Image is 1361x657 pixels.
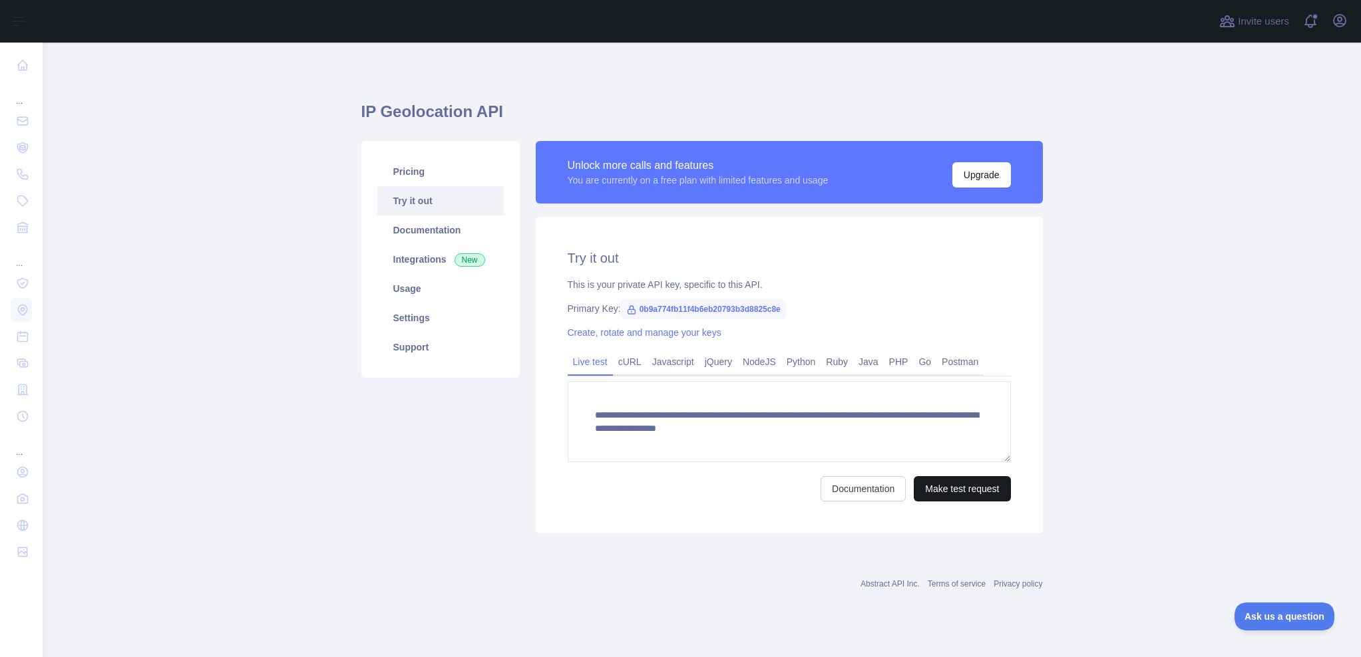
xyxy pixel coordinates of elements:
[913,351,936,372] a: Go
[914,476,1010,501] button: Make test request
[568,351,613,372] a: Live test
[1217,11,1292,32] button: Invite users
[928,579,986,589] a: Terms of service
[1235,602,1334,630] iframe: Toggle Customer Support
[361,101,1043,133] h1: IP Geolocation API
[377,186,504,215] a: Try it out
[884,351,914,372] a: PHP
[377,274,504,303] a: Usage
[11,431,32,458] div: ...
[952,162,1011,188] button: Upgrade
[568,174,829,187] div: You are currently on a free plan with limited features and usage
[11,242,32,269] div: ...
[568,249,1011,267] h2: Try it out
[861,579,920,589] a: Abstract API Inc.
[821,351,853,372] a: Ruby
[994,579,1042,589] a: Privacy policy
[647,351,699,372] a: Javascript
[568,302,1011,315] div: Primary Key:
[621,299,786,319] span: 0b9a774fb11f4b6eb20793b3d8825c8e
[936,351,984,372] a: Postman
[568,158,829,174] div: Unlock more calls and features
[377,245,504,274] a: Integrations New
[377,332,504,362] a: Support
[568,327,721,338] a: Create, rotate and manage your keys
[11,80,32,106] div: ...
[377,303,504,332] a: Settings
[821,476,906,501] a: Documentation
[781,351,821,372] a: Python
[568,278,1011,291] div: This is your private API key, specific to this API.
[699,351,737,372] a: jQuery
[1238,14,1289,29] span: Invite users
[377,157,504,186] a: Pricing
[853,351,884,372] a: Java
[377,215,504,245] a: Documentation
[455,253,485,267] span: New
[737,351,781,372] a: NodeJS
[613,351,647,372] a: cURL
